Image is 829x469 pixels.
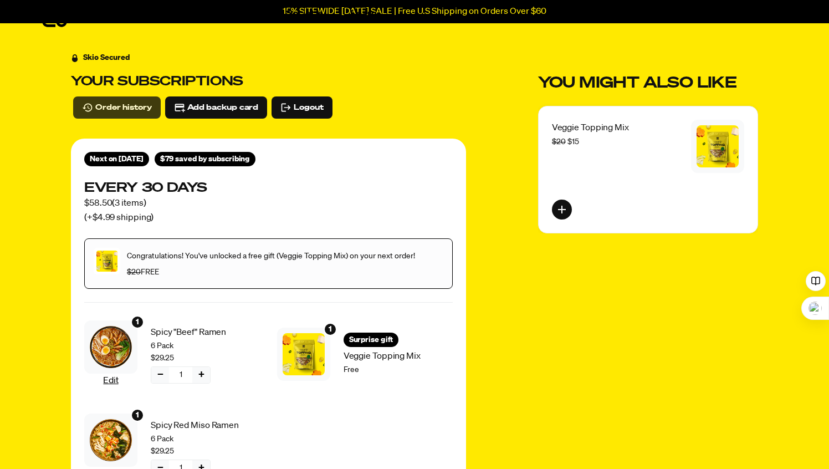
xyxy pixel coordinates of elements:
div: Subscription for 3 items with cost $58.50. Renews Every 30 days [84,180,453,225]
span: Add backup card [187,101,259,114]
button: Logout [272,96,332,119]
img: Veggie Topping Mix [283,333,325,375]
span: 0 [754,4,761,14]
img: Veggie Topping Mix [697,125,739,167]
a: Learn [346,5,381,22]
span: 1 [180,369,182,381]
span: 1 [136,316,139,328]
a: Subscribe & Save [145,5,234,22]
h2: You might also want to add a one time order to your subscription. [538,74,737,93]
s: $20 [552,138,566,146]
div: 1 units of item: Spicy Red Miso Ramen [131,409,144,422]
div: Shipment 2025-09-30T04:00:00+00:00 [84,152,149,166]
div: Skio Secured [83,52,130,64]
button: Order history [73,96,161,119]
a: 0 [751,4,765,23]
a: Account [668,5,715,22]
a: Skio Secured [71,52,130,73]
span: Logout [294,101,323,114]
span: $29.25 [151,352,174,364]
span: $29.25 [151,445,174,457]
span: Free [344,364,359,376]
span: 6 Pack [151,433,260,445]
div: v 4.0.25 [31,18,54,27]
img: tab_domain_overview_orange.svg [30,64,39,73]
span: $58.50 ( 3 items ) [84,196,207,211]
button: Edit [103,374,118,388]
img: logo_orange.svg [18,18,27,27]
h3: Your subscriptions [71,73,466,90]
span: (+$4.99 shipping) [84,211,207,225]
button: Decrease quantity [151,367,169,383]
button: Add backup card [165,96,268,119]
div: 1 units of item: Veggie Topping Mix [324,323,337,336]
span: 1 [329,323,332,335]
img: Spicy Red Miso Ramen [90,419,132,461]
a: Shop [92,5,125,22]
span: 1 [136,409,139,421]
svg: Security [71,54,79,62]
div: Subscription product: Spicy "Beef" Ramen [84,316,260,392]
span: $15 [552,138,579,146]
span: Order history [95,101,152,114]
img: website_grey.svg [18,29,27,38]
span: Sep 30, 2025 (America/New_York) [119,155,143,163]
a: Slurp Society [255,5,325,22]
span: 6 Pack [151,340,260,352]
span: Veggie Topping Mix [552,124,629,132]
div: Subscription product: Veggie Topping Mix [277,316,453,392]
span: Veggie Topping Mix [344,349,453,364]
span: Spicy "Beef" Ramen [151,325,260,340]
div: Keywords by Traffic [122,65,187,73]
span: Congratulations! You've unlocked a free gift (Veggie Topping Mix) on your next order! FREE [127,252,415,276]
span: Spicy Red Miso Ramen [151,419,260,433]
img: tab_keywords_by_traffic_grey.svg [110,64,119,73]
div: Domain Overview [42,65,99,73]
span: Next on [90,155,144,163]
div: Domain: [DOMAIN_NAME] [29,29,122,38]
h3: Every 30 days [84,180,207,196]
div: 1 units of item: Spicy "Beef" Ramen [131,315,144,329]
s: $20 [127,268,141,276]
span: $79 saved by subscribing [160,153,250,165]
img: Spicy "Beef" Ramen [90,326,132,368]
span: Surprise gift [349,334,393,346]
button: Increase quantity [192,367,210,383]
